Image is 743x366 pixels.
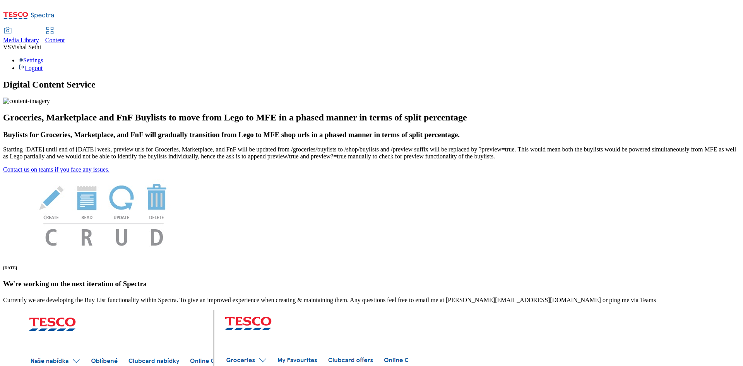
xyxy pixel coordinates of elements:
[45,37,65,43] span: Content
[3,297,740,304] p: Currently we are developing the Buy List functionality within Spectra. To give an improved experi...
[11,44,41,50] span: Vishal Sethi
[3,131,740,139] h3: Buylists for Groceries, Marketplace, and FnF will gradually transition from Lego to MFE shop urls...
[3,280,740,288] h3: We're working on the next iteration of Spectra
[19,65,43,71] a: Logout
[19,57,43,64] a: Settings
[3,146,740,160] p: Starting [DATE] until end of [DATE] week, preview urls for Groceries, Marketplace, and FnF will b...
[3,265,740,270] h6: [DATE]
[3,79,740,90] h1: Digital Content Service
[3,98,50,105] img: content-imagery
[3,173,204,254] img: News Image
[3,166,110,173] a: Contact us on teams if you face any issues.
[3,112,740,123] h2: Groceries, Marketplace and FnF Buylists to move from Lego to MFE in a phased manner in terms of s...
[3,44,11,50] span: VS
[45,27,65,44] a: Content
[3,27,39,44] a: Media Library
[3,37,39,43] span: Media Library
